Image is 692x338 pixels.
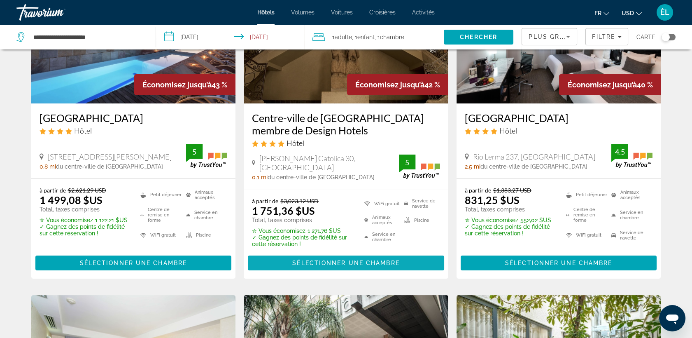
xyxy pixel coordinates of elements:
button: Sélectionner une chambre [248,256,444,270]
span: du centre-ville de [GEOGRAPHIC_DATA] [56,163,163,170]
span: [STREET_ADDRESS][PERSON_NAME] [48,152,172,161]
font: WiFi gratuit [150,232,176,238]
font: Animaux acceptés [372,215,400,225]
span: à partir de [252,197,278,204]
font: , 1 [375,34,380,40]
span: Enfant [357,34,375,40]
button: Menu utilisateur [654,4,676,21]
del: $2,621.29 USD [68,187,106,194]
font: Service en chambre [194,210,227,221]
mat-select: Trier par [529,32,570,42]
ins: 1 751,36 $US [252,204,315,217]
span: ÈL [660,8,669,16]
div: 43 % [134,74,235,95]
span: ✮ Vous économisez [40,217,93,223]
font: Centre de remise en forme [148,207,182,223]
p: Total, taxes comprises [40,206,130,213]
span: Hôtel [499,126,517,135]
img: TrustYou guest rating badge [399,155,440,179]
span: Filtre [592,33,615,40]
span: Sélectionner une chambre [80,260,187,266]
font: Service en chambre [372,232,400,242]
span: à partir de [40,187,66,194]
button: Changer la langue [594,7,609,19]
font: 552,02 $US [520,217,551,223]
ins: 831,25 $US [465,194,519,206]
font: Piscine [414,218,429,223]
font: WiFi gratuit [576,232,601,238]
button: Rechercher [444,30,514,45]
div: Hôtel 4 étoiles [40,126,228,135]
span: Chambre [380,34,404,40]
img: TrustYou guest rating badge [611,144,652,168]
del: $3,023.12 USD [280,197,319,204]
span: Adulte [335,34,352,40]
a: Centre-ville de [GEOGRAPHIC_DATA] membre de Design Hotels [252,112,440,136]
span: ✮ Vous économisez [465,217,518,223]
del: $1,383.27 USD [493,187,531,194]
p: Total, taxes comprises [465,206,556,213]
span: Rio Lerma 237, [GEOGRAPHIC_DATA] [473,152,595,161]
span: 0.8 mi [40,163,56,170]
p: ✓ Gagnez des points de fidélité sur cette réservation ! [465,223,556,237]
button: Sélectionner une chambre [35,256,232,270]
span: Hôtel [74,126,92,135]
span: Plus grandes économies [529,33,627,40]
img: TrustYou guest rating badge [186,144,227,168]
span: Économisez jusqu’à [355,80,424,89]
button: Filtres [585,28,628,45]
span: Sélectionner une chambre [505,260,612,266]
div: 5 [399,157,415,167]
font: Service en chambre [620,210,653,221]
font: WiFi gratuit [374,201,400,207]
button: Sélectionner une chambre [461,256,657,270]
button: Sélectionnez la date d’arrivée et de départ [156,25,304,49]
font: Service de navette [412,198,440,209]
span: du centre-ville de [GEOGRAPHIC_DATA] [480,163,587,170]
font: 1 122,21 $US [95,217,128,223]
span: Chercher [460,34,497,40]
font: Piscine [196,232,211,238]
span: [PERSON_NAME] Catolica 30, [GEOGRAPHIC_DATA] [259,154,399,172]
font: Animaux acceptés [195,190,227,200]
div: Hôtel 4 étoiles [465,126,653,135]
a: Sélectionner une chambre [461,257,657,266]
span: ✮ Vous économisez [252,228,305,234]
div: 5 [186,147,203,157]
font: Petit déjeuner [150,192,182,197]
a: Croisières [369,9,396,16]
p: ✓ Gagnez des points de fidélité sur cette réservation ! [252,234,354,247]
input: Rechercher une destination hôtelière [33,31,143,43]
font: Animaux acceptés [620,190,653,200]
a: Sélectionner une chambre [35,257,232,266]
font: 1 271,76 $US [308,228,341,234]
span: Sélectionner une chambre [292,260,399,266]
p: ✓ Gagnez des points de fidélité sur cette réservation ! [40,223,130,237]
a: [GEOGRAPHIC_DATA] [40,112,228,124]
div: 40 % [559,74,661,95]
span: du centre-ville de [GEOGRAPHIC_DATA] [268,174,375,181]
font: Centre de remise en forme [573,207,607,223]
span: Carte [636,31,655,43]
a: Activités [412,9,435,16]
span: Hôtel [287,138,304,148]
ins: 1 499,08 $US [40,194,102,206]
span: Fr [594,10,601,16]
a: Hôtels [257,9,275,16]
a: Volumes [291,9,315,16]
span: Économisez jusqu’à [142,80,212,89]
span: 0.1 mi [252,174,268,181]
div: 42 % [347,74,448,95]
span: Voitures [331,9,353,16]
div: 4.5 [611,147,628,157]
span: à partir de [465,187,491,194]
span: 2.5 mi [465,163,480,170]
span: USD [622,10,634,16]
a: [GEOGRAPHIC_DATA] [465,112,653,124]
